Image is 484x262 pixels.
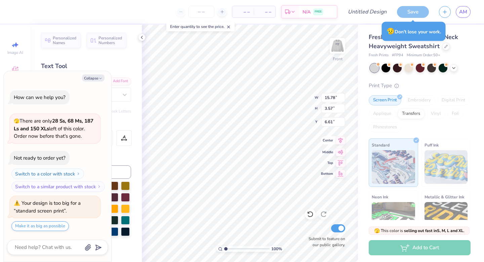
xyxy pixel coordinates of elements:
div: Your design is too big for a “standard screen print”. [14,200,81,214]
span: Metallic & Glitter Ink [425,193,464,200]
span: Neon Ink [372,193,388,200]
span: N/A [302,8,311,15]
span: 🫣 [374,228,380,234]
span: There are only left of this color. Order now before that's gone. [14,118,93,139]
button: Make it as big as possible [11,221,69,231]
div: Screen Print [369,95,401,105]
button: Collapse [82,74,105,81]
span: FREE [315,9,322,14]
img: Metallic & Glitter Ink [425,202,468,236]
span: AM [459,8,467,16]
div: Transfers [398,109,425,119]
a: AM [456,6,471,18]
input: – – [188,6,214,18]
button: Switch to a similar product with stock [11,181,105,192]
div: How can we help you? [14,94,66,101]
div: Don’t lose your work. [382,22,446,41]
div: Foil [447,109,463,119]
span: Fresh Prints Denver Mock Neck Heavyweight Sweatshirt [369,33,458,50]
strong: selling out fast in S, M, L and XL [404,228,463,233]
div: Front [333,56,342,62]
span: Middle [321,150,333,155]
span: Fresh Prints [369,53,389,58]
div: Digital Print [437,95,470,105]
span: – – [258,8,271,15]
input: Untitled Design [342,5,392,19]
span: Minimum Order: 50 + [407,53,440,58]
span: Bottom [321,171,333,176]
span: 🫣 [14,118,19,124]
div: Vinyl [427,109,445,119]
button: Switch to a color with stock [11,168,84,179]
span: Image AI [7,50,23,55]
div: Add Font [105,77,131,85]
div: Not ready to order yet? [14,155,66,161]
div: Embroidery [403,95,435,105]
span: Puff Ink [425,141,439,149]
div: Applique [369,109,396,119]
span: Standard [372,141,390,149]
span: This color is . [374,228,465,234]
span: 😥 [387,27,395,36]
span: Personalized Numbers [98,36,122,45]
div: Text Tool [41,62,131,71]
label: Submit to feature on our public gallery. [305,236,345,248]
span: 100 % [271,246,282,252]
div: Rhinestones [369,122,401,132]
img: Standard [372,150,415,184]
div: Enter quantity to see the price. [166,22,235,31]
span: Center [321,138,333,143]
span: – – [236,8,250,15]
strong: 28 Ss, 68 Ms, 187 Ls and 150 XLs [14,118,93,132]
span: Top [321,161,333,165]
img: Switch to a similar product with stock [97,185,101,189]
img: Switch to a color with stock [76,172,80,176]
span: Personalized Names [53,36,77,45]
img: Neon Ink [372,202,415,236]
img: Puff Ink [425,150,468,184]
span: # FP94 [392,53,403,58]
img: Front [331,39,344,53]
div: Print Type [369,82,471,90]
